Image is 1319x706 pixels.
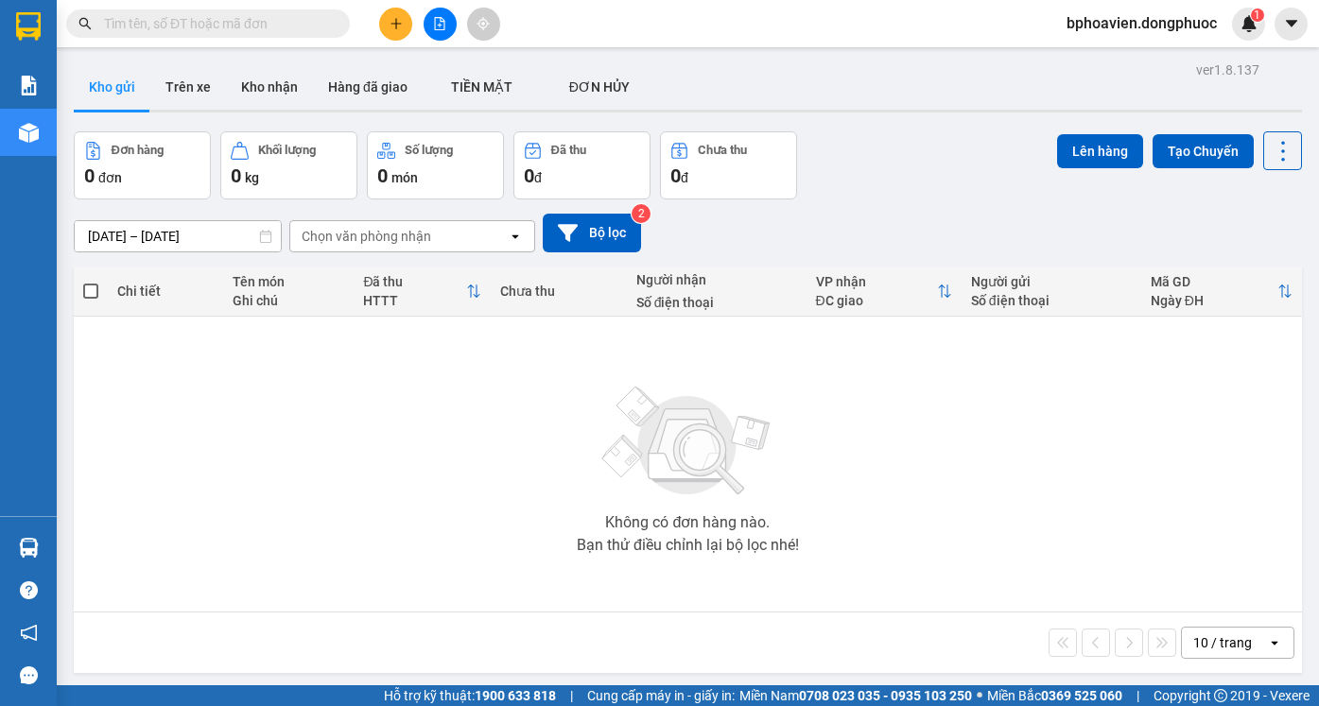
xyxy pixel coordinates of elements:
span: đơn [98,170,122,185]
div: Số lượng [405,144,453,157]
img: solution-icon [19,76,39,95]
span: ⚪️ [977,692,982,699]
div: Số điện thoại [636,295,797,310]
svg: open [508,229,523,244]
img: warehouse-icon [19,538,39,558]
button: file-add [424,8,457,41]
span: bphoavien.dongphuoc [1051,11,1232,35]
span: Cung cấp máy in - giấy in: [587,685,735,706]
span: ĐƠN HỦY [569,79,630,95]
span: search [78,17,92,30]
th: Toggle SortBy [807,267,962,317]
span: caret-down [1283,15,1300,32]
span: Hỗ trợ kỹ thuật: [384,685,556,706]
span: question-circle [20,581,38,599]
button: Kho gửi [74,64,150,110]
span: copyright [1214,689,1227,702]
div: Chưa thu [500,284,617,299]
input: Select a date range. [75,221,281,251]
div: Chưa thu [698,144,747,157]
span: TIỀN MẶT [451,79,512,95]
span: món [391,170,418,185]
span: plus [390,17,403,30]
th: Toggle SortBy [1141,267,1302,317]
div: Người nhận [636,272,797,287]
span: aim [477,17,490,30]
img: icon-new-feature [1241,15,1258,32]
span: 0 [377,164,388,187]
sup: 2 [632,204,651,223]
span: file-add [433,17,446,30]
img: svg+xml;base64,PHN2ZyBjbGFzcz0ibGlzdC1wbHVnX19zdmciIHhtbG5zPSJodHRwOi8vd3d3LnczLm9yZy8yMDAwL3N2Zy... [593,375,782,508]
button: Bộ lọc [543,214,641,252]
div: Đã thu [551,144,586,157]
div: Bạn thử điều chỉnh lại bộ lọc nhé! [577,538,799,553]
div: Ghi chú [233,293,345,308]
button: Đơn hàng0đơn [74,131,211,199]
div: 10 / trang [1193,633,1252,652]
span: | [1137,685,1139,706]
button: Lên hàng [1057,134,1143,168]
span: notification [20,624,38,642]
div: ver 1.8.137 [1196,60,1259,80]
div: Ngày ĐH [1151,293,1277,308]
div: Đã thu [363,274,465,289]
div: Chọn văn phòng nhận [302,227,431,246]
div: ĐC giao [816,293,937,308]
span: kg [245,170,259,185]
button: Khối lượng0kg [220,131,357,199]
span: 0 [670,164,681,187]
button: Số lượng0món [367,131,504,199]
strong: 0708 023 035 - 0935 103 250 [799,688,972,703]
svg: open [1267,635,1282,650]
span: Miền Bắc [987,685,1122,706]
span: | [570,685,573,706]
span: Miền Nam [739,685,972,706]
button: Chưa thu0đ [660,131,797,199]
div: Người gửi [971,274,1132,289]
button: aim [467,8,500,41]
strong: 0369 525 060 [1041,688,1122,703]
strong: 1900 633 818 [475,688,556,703]
img: warehouse-icon [19,123,39,143]
div: Đơn hàng [112,144,164,157]
span: 1 [1254,9,1260,22]
div: Khối lượng [258,144,316,157]
span: đ [534,170,542,185]
span: message [20,666,38,684]
input: Tìm tên, số ĐT hoặc mã đơn [104,13,327,34]
button: Đã thu0đ [513,131,651,199]
button: Hàng đã giao [313,64,423,110]
div: HTTT [363,293,465,308]
button: plus [379,8,412,41]
div: Chi tiết [117,284,214,299]
div: Không có đơn hàng nào. [605,515,770,530]
th: Toggle SortBy [354,267,490,317]
button: Tạo Chuyến [1153,134,1254,168]
div: Tên món [233,274,345,289]
img: logo-vxr [16,12,41,41]
span: 0 [84,164,95,187]
span: đ [681,170,688,185]
div: VP nhận [816,274,937,289]
div: Số điện thoại [971,293,1132,308]
span: 0 [524,164,534,187]
div: Mã GD [1151,274,1277,289]
button: Trên xe [150,64,226,110]
button: caret-down [1275,8,1308,41]
button: Kho nhận [226,64,313,110]
sup: 1 [1251,9,1264,22]
span: 0 [231,164,241,187]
